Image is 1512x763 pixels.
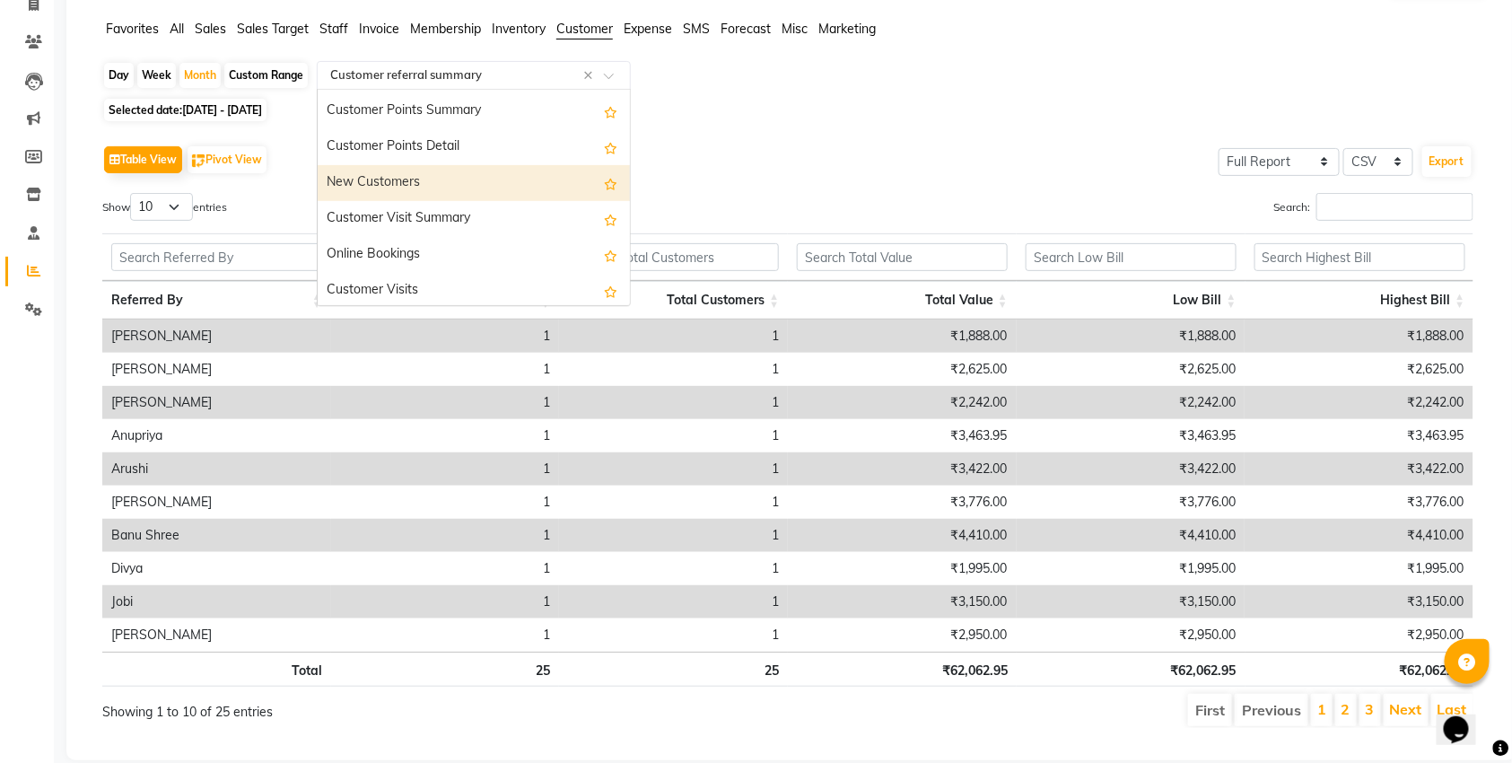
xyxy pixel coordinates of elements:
td: ₹3,150.00 [1017,585,1245,618]
td: ₹1,995.00 [1017,552,1245,585]
a: 3 [1366,700,1375,718]
td: [PERSON_NAME] [102,320,331,353]
input: Search Total Value [797,243,1008,271]
span: Marketing [818,21,876,37]
span: Expense [624,21,672,37]
td: [PERSON_NAME] [102,386,331,419]
div: Week [137,63,176,88]
div: Customer Visit Summary [318,201,630,237]
span: Selected date: [104,99,267,121]
td: ₹3,776.00 [1017,486,1245,519]
span: All [170,21,184,37]
td: ₹1,888.00 [1017,320,1245,353]
span: Staff [319,21,348,37]
td: 1 [331,618,560,652]
span: Add this report to Favorites List [604,208,617,230]
td: 1 [559,618,788,652]
td: 1 [331,552,560,585]
span: SMS [683,21,710,37]
div: Customer Points Detail [318,129,630,165]
iframe: chat widget [1437,691,1494,745]
td: ₹4,410.00 [1017,519,1245,552]
span: Add this report to Favorites List [604,101,617,122]
div: Day [104,63,134,88]
div: Online Bookings [318,237,630,273]
td: 1 [331,585,560,618]
td: ₹1,995.00 [1245,552,1473,585]
label: Show entries [102,193,227,221]
td: Divya [102,552,331,585]
td: [PERSON_NAME] [102,618,331,652]
a: 1 [1317,700,1326,718]
td: ₹3,776.00 [1245,486,1473,519]
td: 1 [331,386,560,419]
span: Sales Target [237,21,309,37]
th: 25 [559,652,788,687]
button: Pivot View [188,146,267,173]
td: Jobi [102,585,331,618]
td: 1 [559,386,788,419]
span: Add this report to Favorites List [604,172,617,194]
td: ₹3,463.95 [788,419,1017,452]
span: Membership [410,21,481,37]
th: Highest Bill: activate to sort column ascending [1245,281,1474,320]
div: Customer Points Summary [318,93,630,129]
select: Showentries [130,193,193,221]
td: Banu Shree [102,519,331,552]
td: 1 [559,353,788,386]
button: Table View [104,146,182,173]
td: ₹4,410.00 [1245,519,1473,552]
td: [PERSON_NAME] [102,353,331,386]
button: Export [1422,146,1472,177]
div: Showing 1 to 10 of 25 entries [102,692,658,722]
span: Forecast [721,21,771,37]
span: Add this report to Favorites List [604,136,617,158]
td: ₹4,410.00 [788,519,1017,552]
td: ₹2,625.00 [1245,353,1473,386]
ng-dropdown-panel: Options list [317,89,631,306]
td: Anupriya [102,419,331,452]
td: [PERSON_NAME] [102,486,331,519]
td: ₹3,422.00 [1245,452,1473,486]
span: Favorites [106,21,159,37]
div: Month [179,63,221,88]
span: Add this report to Favorites List [604,244,617,266]
td: 1 [559,452,788,486]
td: 1 [559,419,788,452]
td: ₹3,463.95 [1245,419,1473,452]
td: ₹3,463.95 [1017,419,1245,452]
td: 1 [559,585,788,618]
td: 1 [331,320,560,353]
input: Search: [1316,193,1473,221]
td: 1 [331,519,560,552]
th: ₹62,062.95 [1017,652,1245,687]
img: pivot.png [192,154,205,168]
input: Search Highest Bill [1254,243,1465,271]
td: ₹2,950.00 [1245,618,1473,652]
td: ₹1,888.00 [1245,320,1473,353]
td: ₹2,242.00 [1245,386,1473,419]
td: ₹2,950.00 [788,618,1017,652]
label: Search: [1273,193,1473,221]
td: ₹3,422.00 [788,452,1017,486]
span: Sales [195,21,226,37]
td: 1 [559,552,788,585]
span: Misc [782,21,808,37]
th: Total [102,652,331,687]
td: 1 [331,419,560,452]
a: Next [1390,700,1422,718]
div: Custom Range [224,63,308,88]
td: ₹2,242.00 [788,386,1017,419]
td: ₹3,776.00 [788,486,1017,519]
td: 1 [331,353,560,386]
td: ₹1,995.00 [788,552,1017,585]
span: Invoice [359,21,399,37]
input: Search Referred By [111,243,322,271]
td: 1 [559,519,788,552]
input: Search Total Customers [568,243,779,271]
th: Referred By: activate to sort column ascending [102,281,331,320]
td: ₹3,150.00 [1245,585,1473,618]
td: ₹2,950.00 [1017,618,1245,652]
td: Arushi [102,452,331,486]
div: New Customers [318,165,630,201]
